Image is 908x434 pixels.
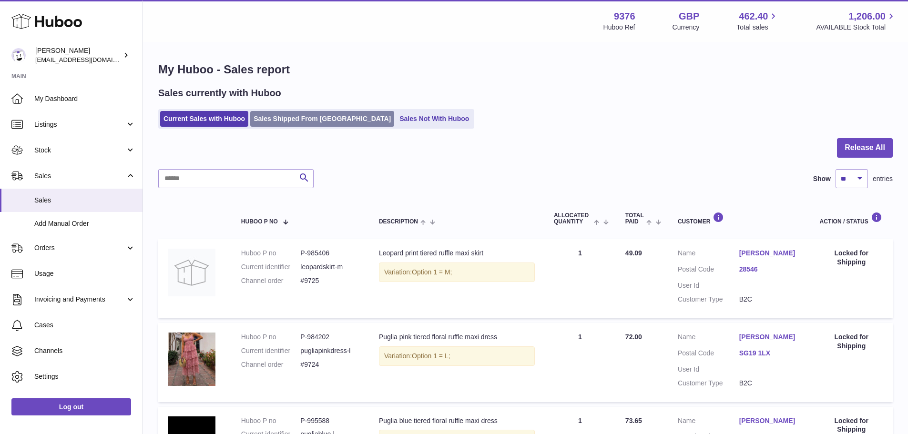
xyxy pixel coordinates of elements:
[379,219,418,225] span: Description
[820,333,883,351] div: Locked for Shipping
[379,262,535,282] div: Variation:
[739,349,801,358] a: SG19 1LX
[300,249,360,258] dd: P-985406
[241,262,301,272] dt: Current identifier
[34,243,125,252] span: Orders
[837,138,893,158] button: Release All
[396,111,472,127] a: Sales Not With Huboo
[736,23,779,32] span: Total sales
[673,23,700,32] div: Currency
[34,172,125,181] span: Sales
[678,349,739,360] dt: Postal Code
[160,111,248,127] a: Current Sales with Huboo
[544,323,616,402] td: 1
[625,249,642,257] span: 49.09
[739,265,801,274] a: 28546
[241,360,301,369] dt: Channel order
[241,346,301,355] dt: Current identifier
[739,10,768,23] span: 462.40
[544,239,616,318] td: 1
[34,146,125,155] span: Stock
[412,352,450,360] span: Option 1 = L;
[34,120,125,129] span: Listings
[241,276,301,285] dt: Channel order
[739,379,801,388] dd: B2C
[241,416,301,425] dt: Huboo P no
[379,346,535,366] div: Variation:
[11,48,26,62] img: internalAdmin-9376@internal.huboo.com
[241,219,278,225] span: Huboo P no
[678,212,801,225] div: Customer
[816,10,897,32] a: 1,206.00 AVAILABLE Stock Total
[34,219,135,228] span: Add Manual Order
[816,23,897,32] span: AVAILABLE Stock Total
[678,379,739,388] dt: Customer Type
[300,333,360,342] dd: P-984202
[168,333,215,386] img: 93761721047797.png
[412,268,452,276] span: Option 1 = M;
[820,212,883,225] div: Action / Status
[820,249,883,267] div: Locked for Shipping
[739,333,801,342] a: [PERSON_NAME]
[554,212,592,225] span: ALLOCATED Quantity
[739,249,801,258] a: [PERSON_NAME]
[848,10,886,23] span: 1,206.00
[625,212,644,225] span: Total paid
[35,56,140,63] span: [EMAIL_ADDRESS][DOMAIN_NAME]
[34,196,135,205] span: Sales
[241,249,301,258] dt: Huboo P no
[736,10,779,32] a: 462.40 Total sales
[678,265,739,276] dt: Postal Code
[379,249,535,258] div: Leopard print tiered ruffle maxi skirt
[11,398,131,415] a: Log out
[34,372,135,381] span: Settings
[625,333,642,341] span: 72.00
[300,262,360,272] dd: leopardskirt-m
[614,10,635,23] strong: 9376
[678,416,739,428] dt: Name
[625,417,642,424] span: 73.65
[34,295,125,304] span: Invoicing and Payments
[158,62,893,77] h1: My Huboo - Sales report
[300,416,360,425] dd: P-995588
[678,333,739,344] dt: Name
[379,416,535,425] div: Puglia blue tiered floral ruffle maxi dress
[679,10,699,23] strong: GBP
[241,333,301,342] dt: Huboo P no
[35,46,121,64] div: [PERSON_NAME]
[379,333,535,342] div: Puglia pink tiered floral ruffle maxi dress
[34,94,135,103] span: My Dashboard
[813,174,831,183] label: Show
[34,321,135,330] span: Cases
[158,87,281,100] h2: Sales currently with Huboo
[250,111,394,127] a: Sales Shipped From [GEOGRAPHIC_DATA]
[678,249,739,260] dt: Name
[678,365,739,374] dt: User Id
[739,416,801,425] a: [PERSON_NAME]
[603,23,635,32] div: Huboo Ref
[300,276,360,285] dd: #9725
[873,174,893,183] span: entries
[300,346,360,355] dd: pugliapinkdress-l
[168,249,215,296] img: no-photo.jpg
[678,295,739,304] dt: Customer Type
[300,360,360,369] dd: #9724
[34,269,135,278] span: Usage
[34,346,135,355] span: Channels
[739,295,801,304] dd: B2C
[678,281,739,290] dt: User Id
